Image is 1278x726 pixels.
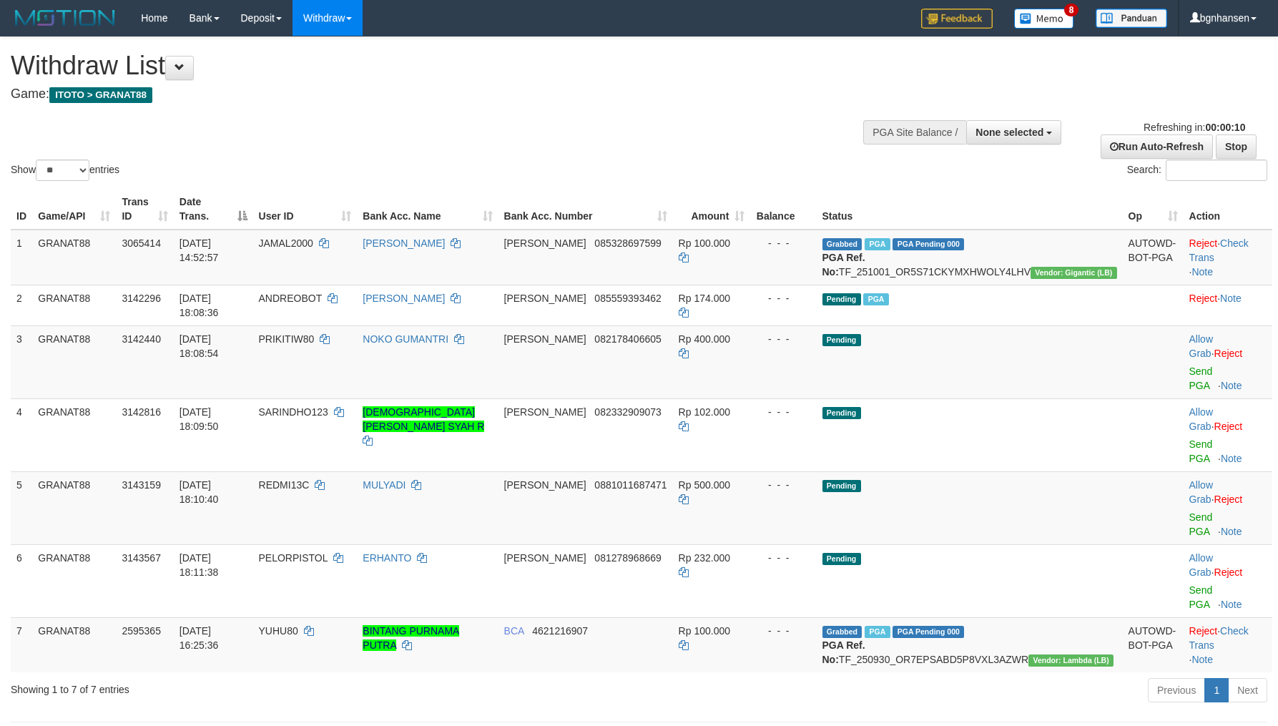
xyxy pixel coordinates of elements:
td: TF_250930_OR7EPSABD5P8VXL3AZWR [817,617,1123,672]
a: Allow Grab [1189,479,1213,505]
a: Check Trans [1189,625,1249,651]
span: [DATE] 18:09:50 [180,406,219,432]
span: PGA Pending [893,626,964,638]
span: Copy 082178406605 to clipboard [594,333,661,345]
label: Search: [1127,160,1267,181]
td: GRANAT88 [32,471,116,544]
td: 7 [11,617,32,672]
span: [DATE] 14:52:57 [180,237,219,263]
td: 3 [11,325,32,398]
td: · · [1184,230,1272,285]
td: 4 [11,398,32,471]
a: Reject [1214,421,1243,432]
a: Note [1191,654,1213,665]
img: panduan.png [1096,9,1167,28]
span: Pending [822,407,861,419]
label: Show entries [11,160,119,181]
td: · · [1184,617,1272,672]
a: Check Trans [1189,237,1249,263]
a: Run Auto-Refresh [1101,134,1213,159]
a: Stop [1216,134,1257,159]
span: Pending [822,480,861,492]
div: PGA Site Balance / [863,120,966,144]
a: Reject [1189,237,1218,249]
span: YUHU80 [259,625,298,637]
span: · [1189,479,1214,505]
span: [DATE] 18:11:38 [180,552,219,578]
div: - - - [756,291,810,305]
b: PGA Ref. No: [822,252,865,278]
td: 6 [11,544,32,617]
span: [PERSON_NAME] [504,479,586,491]
button: None selected [966,120,1061,144]
span: Rp 174.000 [679,293,730,304]
a: Reject [1189,625,1218,637]
strong: 00:00:10 [1205,122,1245,133]
a: Send PGA [1189,511,1213,537]
span: 2595365 [122,625,161,637]
span: Rp 400.000 [679,333,730,345]
td: · [1184,471,1272,544]
th: Bank Acc. Name: activate to sort column ascending [357,189,498,230]
div: Showing 1 to 7 of 7 entries [11,677,522,697]
span: · [1189,333,1214,359]
a: Previous [1148,678,1205,702]
a: 1 [1204,678,1229,702]
a: Reject [1214,348,1243,359]
th: Status [817,189,1123,230]
span: Pending [822,293,861,305]
span: [DATE] 18:08:36 [180,293,219,318]
td: 5 [11,471,32,544]
a: Send PGA [1189,438,1213,464]
span: JAMAL2000 [259,237,313,249]
td: 1 [11,230,32,285]
a: Note [1221,380,1242,391]
span: ANDREOBOT [259,293,322,304]
span: REDMI13C [259,479,310,491]
span: 3142440 [122,333,161,345]
th: Bank Acc. Number: activate to sort column ascending [498,189,673,230]
span: 3142296 [122,293,161,304]
a: Next [1228,678,1267,702]
a: BINTANG PURNAMA PUTRA [363,625,459,651]
td: · [1184,325,1272,398]
span: Marked by bgndedek [865,238,890,250]
div: - - - [756,236,810,250]
a: Send PGA [1189,366,1213,391]
h4: Game: [11,87,837,102]
span: Copy 081278968669 to clipboard [594,552,661,564]
span: Copy 085559393462 to clipboard [594,293,661,304]
a: Reject [1214,494,1243,505]
a: Allow Grab [1189,406,1213,432]
span: [PERSON_NAME] [504,237,586,249]
span: Copy 4621216907 to clipboard [532,625,588,637]
span: SARINDHO123 [259,406,328,418]
td: GRANAT88 [32,325,116,398]
div: - - - [756,551,810,565]
span: Rp 100.000 [679,237,730,249]
td: GRANAT88 [32,398,116,471]
span: ITOTO > GRANAT88 [49,87,152,103]
span: BCA [504,625,524,637]
span: Marked by bgndedek [863,293,888,305]
th: ID [11,189,32,230]
span: · [1189,552,1214,578]
td: · [1184,285,1272,325]
td: GRANAT88 [32,617,116,672]
span: PELORPISTOL [259,552,328,564]
th: User ID: activate to sort column ascending [253,189,358,230]
input: Search: [1166,160,1267,181]
div: - - - [756,624,810,638]
span: [DATE] 16:25:36 [180,625,219,651]
span: 3143567 [122,552,161,564]
span: Grabbed [822,238,862,250]
span: Grabbed [822,626,862,638]
span: 8 [1064,4,1079,16]
span: None selected [975,127,1043,138]
th: Game/API: activate to sort column ascending [32,189,116,230]
td: AUTOWD-BOT-PGA [1123,617,1184,672]
a: ERHANTO [363,552,411,564]
td: GRANAT88 [32,230,116,285]
span: · [1189,406,1214,432]
a: Note [1220,293,1242,304]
